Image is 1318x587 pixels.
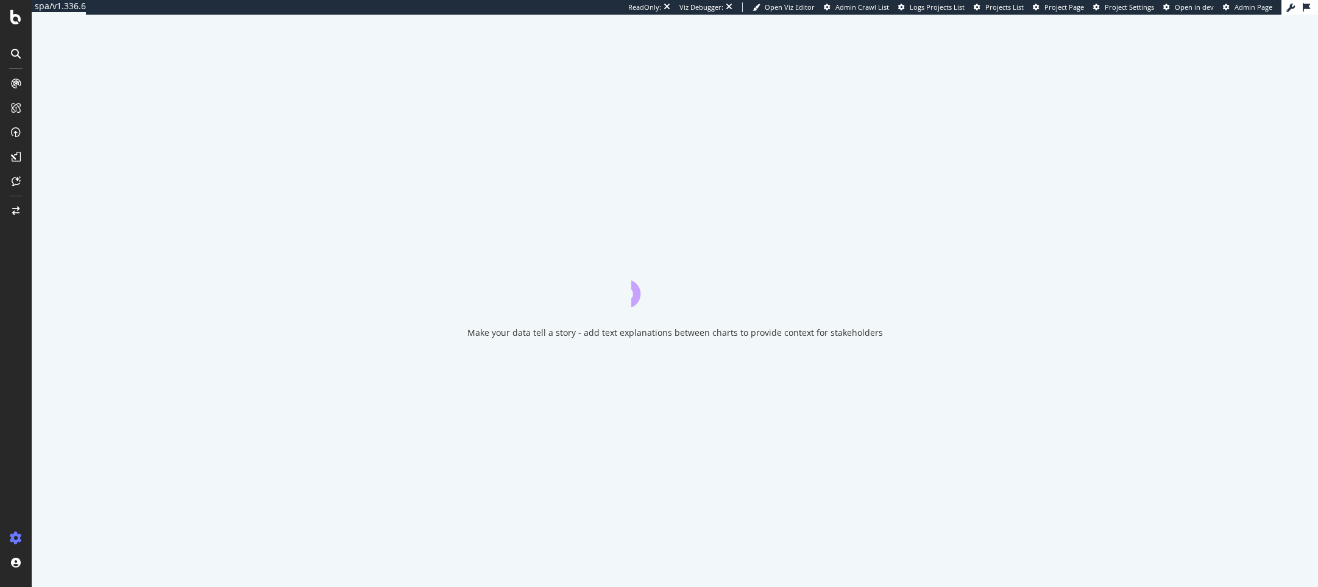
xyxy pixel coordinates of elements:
a: Open Viz Editor [753,2,815,12]
div: ReadOnly: [628,2,661,12]
a: Open in dev [1163,2,1214,12]
span: Project Settings [1105,2,1154,12]
span: Admin Crawl List [835,2,889,12]
span: Admin Page [1235,2,1272,12]
a: Logs Projects List [898,2,965,12]
span: Open Viz Editor [765,2,815,12]
span: Open in dev [1175,2,1214,12]
div: Make your data tell a story - add text explanations between charts to provide context for stakeho... [467,327,883,339]
div: Viz Debugger: [679,2,723,12]
a: Project Settings [1093,2,1154,12]
a: Admin Crawl List [824,2,889,12]
a: Project Page [1033,2,1084,12]
span: Projects List [985,2,1024,12]
a: Admin Page [1223,2,1272,12]
a: Projects List [974,2,1024,12]
div: animation [631,263,719,307]
span: Project Page [1044,2,1084,12]
span: Logs Projects List [910,2,965,12]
